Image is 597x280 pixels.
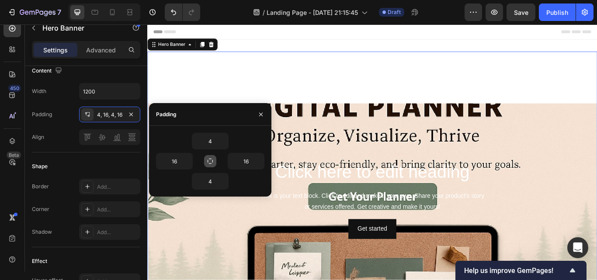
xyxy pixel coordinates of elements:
div: Add... [97,206,138,214]
span: Save [514,9,528,16]
p: Settings [43,45,68,55]
div: Publish [546,8,568,17]
button: Show survey - Help us improve GemPages! [464,265,578,276]
span: / [263,8,265,17]
div: Padding [32,111,52,118]
p: 7 [57,7,61,17]
button: Get started [234,227,290,250]
span: Help us improve GemPages! [464,266,567,275]
div: 450 [8,85,21,92]
input: Auto [80,83,140,99]
p: Hero Banner [42,23,117,33]
div: 4, 16, 4, 16 [97,111,122,119]
button: Publish [539,3,576,21]
div: Open Intercom Messenger [567,237,588,258]
span: Landing Page - [DATE] 21:15:45 [267,8,358,17]
button: Save [507,3,535,21]
div: Effect [32,257,47,265]
input: Auto [192,133,228,149]
span: Draft [388,8,401,16]
button: 7 [3,3,65,21]
input: Auto [192,173,228,189]
div: This is your text block. Click to edit and make it your own. Share your product's story or servic... [7,194,517,221]
div: Undo/Redo [165,3,200,21]
div: Corner [32,205,49,213]
div: Content [32,65,64,77]
div: Add... [97,228,138,236]
div: Padding [156,111,177,118]
input: Auto [228,153,264,169]
div: Get started [245,232,279,245]
p: Advanced [86,45,116,55]
div: Width [32,87,46,95]
div: Align [32,133,44,141]
input: Auto [156,153,192,169]
div: Shape [32,162,48,170]
iframe: Design area [147,24,597,280]
div: Add... [97,183,138,191]
div: Shadow [32,228,52,236]
div: Beta [7,152,21,159]
h2: Click here to edit heading [7,159,517,187]
div: Border [32,183,49,190]
div: Hero Banner [11,20,46,28]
